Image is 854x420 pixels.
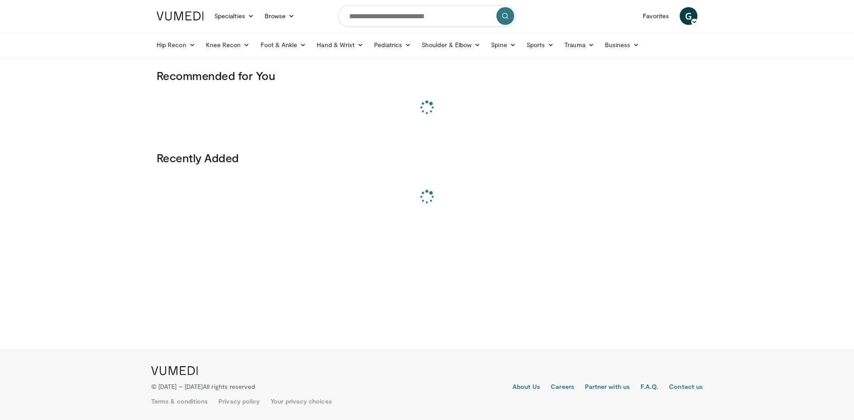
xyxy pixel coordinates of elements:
a: Contact us [669,382,703,393]
a: Shoulder & Elbow [416,36,486,54]
a: Pediatrics [369,36,416,54]
input: Search topics, interventions [338,5,516,27]
a: Hand & Wrist [311,36,369,54]
a: Hip Recon [151,36,201,54]
a: G [680,7,697,25]
a: Knee Recon [201,36,255,54]
span: All rights reserved [203,383,255,390]
a: Partner with us [585,382,630,393]
a: Privacy policy [218,397,260,406]
a: Specialties [209,7,259,25]
a: Browse [259,7,300,25]
a: Spine [486,36,521,54]
a: Foot & Ankle [255,36,312,54]
a: Sports [521,36,560,54]
a: About Us [512,382,540,393]
p: © [DATE] – [DATE] [151,382,255,391]
img: VuMedi Logo [151,366,198,375]
h3: Recently Added [157,151,697,165]
a: Favorites [637,7,674,25]
h3: Recommended for You [157,68,697,83]
img: VuMedi Logo [157,12,204,20]
a: Terms & conditions [151,397,208,406]
a: Careers [551,382,574,393]
a: Your privacy choices [270,397,331,406]
a: F.A.Q. [640,382,658,393]
a: Trauma [559,36,600,54]
a: Business [600,36,645,54]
